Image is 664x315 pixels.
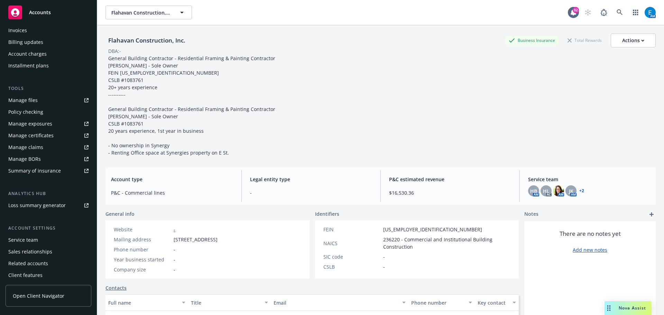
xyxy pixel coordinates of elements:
[323,263,380,270] div: CSLB
[411,299,464,306] div: Phone number
[475,294,519,311] button: Key contact
[174,256,175,263] span: -
[605,301,613,315] div: Drag to move
[108,55,275,156] span: General Building Contractor - Residential Framing & Painting Contractor [PERSON_NAME] - Sole Owne...
[389,189,511,196] span: $16,530.36
[573,246,607,253] a: Add new notes
[478,299,508,306] div: Key contact
[114,246,171,253] div: Phone number
[13,292,64,299] span: Open Client Navigator
[8,270,43,281] div: Client features
[6,225,91,232] div: Account settings
[8,95,38,106] div: Manage files
[8,142,43,153] div: Manage claims
[271,294,408,311] button: Email
[6,200,91,211] a: Loss summary generator
[114,256,171,263] div: Year business started
[105,6,192,19] button: Flahavan Construction, Inc.
[8,154,41,165] div: Manage BORs
[8,60,49,71] div: Installment plans
[611,34,656,47] button: Actions
[389,176,511,183] span: P&C estimated revenue
[8,25,27,36] div: Invoices
[613,6,627,19] a: Search
[6,60,91,71] a: Installment plans
[174,246,175,253] span: -
[8,37,43,48] div: Billing updates
[8,258,48,269] div: Related accounts
[524,210,538,219] span: Notes
[6,37,91,48] a: Billing updates
[645,7,656,18] img: photo
[581,6,595,19] a: Start snowing
[6,142,91,153] a: Manage claims
[573,7,579,13] div: 82
[8,130,54,141] div: Manage certificates
[114,266,171,273] div: Company size
[8,165,61,176] div: Summary of insurance
[188,294,271,311] button: Title
[111,176,233,183] span: Account type
[191,299,260,306] div: Title
[114,226,171,233] div: Website
[108,47,121,55] div: DBA: -
[543,187,550,195] span: HL
[408,294,474,311] button: Phone number
[6,234,91,245] a: Service team
[647,210,656,219] a: add
[8,246,52,257] div: Sales relationships
[174,266,175,273] span: -
[383,236,511,250] span: 236220 - Commercial and Institutional Building Construction
[6,3,91,22] a: Accounts
[29,10,51,15] span: Accounts
[8,106,43,118] div: Policy checking
[6,190,91,197] div: Analytics hub
[250,176,372,183] span: Legal entity type
[174,236,218,243] span: [STREET_ADDRESS]
[8,118,52,129] div: Manage exposures
[629,6,643,19] a: Switch app
[505,36,559,45] div: Business Insurance
[6,48,91,59] a: Account charges
[579,189,584,193] a: +2
[564,36,605,45] div: Total Rewards
[6,95,91,106] a: Manage files
[250,189,372,196] span: -
[108,299,178,306] div: Full name
[6,270,91,281] a: Client features
[111,9,171,16] span: Flahavan Construction, Inc.
[8,200,66,211] div: Loss summary generator
[553,185,564,196] img: photo
[6,118,91,129] a: Manage exposures
[105,294,188,311] button: Full name
[8,234,38,245] div: Service team
[274,299,398,306] div: Email
[528,176,650,183] span: Service team
[622,34,644,47] div: Actions
[8,48,47,59] div: Account charges
[323,253,380,260] div: SIC code
[560,230,621,238] span: There are no notes yet
[111,189,233,196] span: P&C - Commercial lines
[530,187,537,195] span: HB
[6,165,91,176] a: Summary of insurance
[6,154,91,165] a: Manage BORs
[619,305,646,311] span: Nova Assist
[105,284,127,291] a: Contacts
[315,210,339,217] span: Identifiers
[383,263,385,270] span: -
[6,246,91,257] a: Sales relationships
[6,130,91,141] a: Manage certificates
[6,106,91,118] a: Policy checking
[605,301,652,315] button: Nova Assist
[105,36,188,45] div: Flahavan Construction, Inc.
[569,187,573,195] span: JK
[6,25,91,36] a: Invoices
[597,6,611,19] a: Report a Bug
[323,240,380,247] div: NAICS
[323,226,380,233] div: FEIN
[6,258,91,269] a: Related accounts
[383,253,385,260] span: -
[174,226,175,233] a: -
